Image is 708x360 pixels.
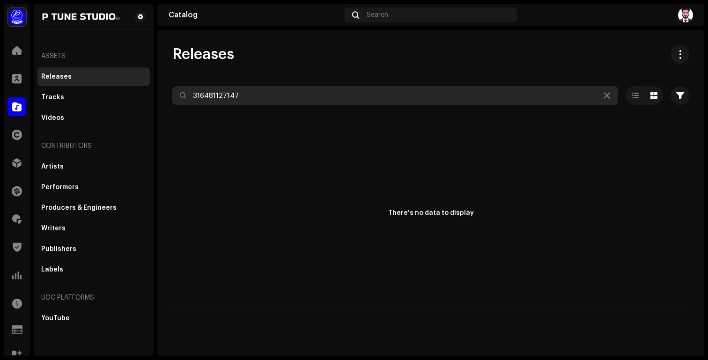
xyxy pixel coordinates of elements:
[37,178,150,197] re-m-nav-item: Performers
[37,309,150,328] re-m-nav-item: YouTube
[41,266,63,273] div: Labels
[41,73,72,81] div: Releases
[37,198,150,217] re-m-nav-item: Producers & Engineers
[41,225,66,232] div: Writers
[7,7,26,26] img: a1dd4b00-069a-4dd5-89ed-38fbdf7e908f
[41,245,76,253] div: Publishers
[41,11,120,22] img: 014156fc-5ea7-42a8-85d9-84b6ed52d0f4
[37,67,150,86] re-m-nav-item: Releases
[41,114,64,122] div: Videos
[37,219,150,238] re-m-nav-item: Writers
[37,109,150,127] re-m-nav-item: Videos
[172,86,618,105] input: Search
[37,88,150,107] re-m-nav-item: Tracks
[37,240,150,258] re-m-nav-item: Publishers
[37,135,150,157] re-a-nav-header: Contributors
[41,204,117,212] div: Producers & Engineers
[37,287,150,309] re-a-nav-header: UGC Platforms
[41,315,70,322] div: YouTube
[37,157,150,176] re-m-nav-item: Artists
[367,11,388,19] span: Search
[172,45,234,64] span: Releases
[41,184,79,191] div: Performers
[37,45,150,67] re-a-nav-header: Assets
[37,260,150,279] re-m-nav-item: Labels
[678,7,693,22] img: bdd245f4-092b-4985-9710-8ecba79bc074
[41,94,64,101] div: Tracks
[41,163,64,170] div: Artists
[388,208,474,218] div: There's no data to display
[169,11,341,19] div: Catalog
